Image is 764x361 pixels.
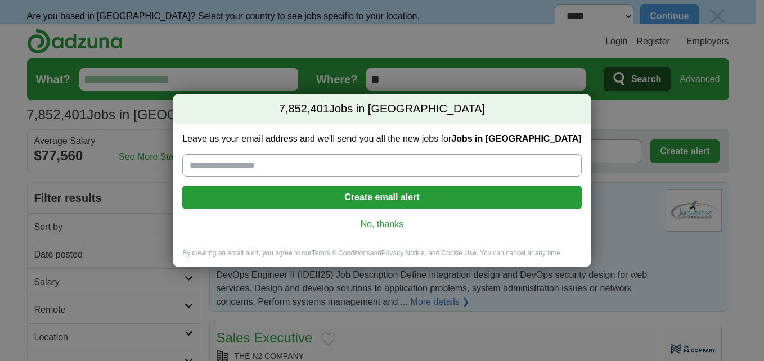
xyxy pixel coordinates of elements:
a: Privacy Notice [381,249,425,257]
button: Create email alert [182,186,581,209]
strong: Jobs in [GEOGRAPHIC_DATA] [451,134,581,143]
h2: Jobs in [GEOGRAPHIC_DATA] [173,94,590,124]
label: Leave us your email address and we'll send you all the new jobs for [182,133,581,145]
a: Terms & Conditions [312,249,370,257]
span: 7,852,401 [279,101,329,117]
div: By creating an email alert, you agree to our and , and Cookie Use. You can cancel at any time. [173,249,590,267]
a: No, thanks [191,218,572,231]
